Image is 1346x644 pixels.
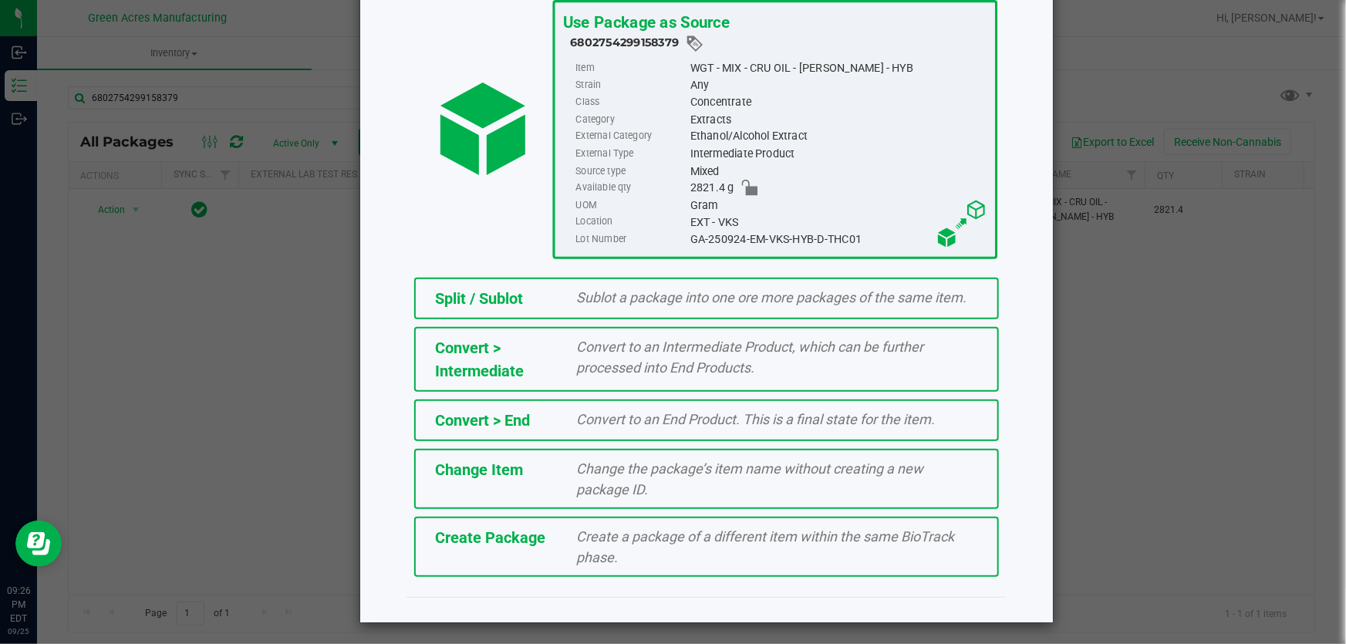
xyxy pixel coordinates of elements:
[575,76,686,93] label: Strain
[577,411,936,427] span: Convert to an End Product. This is a final state for the item.
[690,231,987,248] div: GA-250924-EM-VKS-HYB-D-THC01
[577,289,967,305] span: Sublot a package into one ore more packages of the same item.
[435,411,530,430] span: Convert > End
[577,528,955,565] span: Create a package of a different item within the same BioTrack phase.
[435,528,545,547] span: Create Package
[575,59,686,76] label: Item
[575,94,686,111] label: Class
[690,214,987,231] div: EXT - VKS
[690,180,734,197] span: 2821.4 g
[577,460,924,497] span: Change the package’s item name without creating a new package ID.
[575,163,686,180] label: Source type
[575,180,686,197] label: Available qty
[15,521,62,567] iframe: Resource center
[690,111,987,128] div: Extracts
[690,197,987,214] div: Gram
[575,231,686,248] label: Lot Number
[435,289,523,308] span: Split / Sublot
[690,128,987,145] div: Ethanol/Alcohol Extract
[575,214,686,231] label: Location
[690,76,987,93] div: Any
[570,34,987,53] div: 6802754299158379
[435,460,523,479] span: Change Item
[575,145,686,162] label: External Type
[690,94,987,111] div: Concentrate
[690,145,987,162] div: Intermediate Product
[690,59,987,76] div: WGT - MIX - CRU OIL - [PERSON_NAME] - HYB
[575,111,686,128] label: Category
[575,197,686,214] label: UOM
[577,339,924,376] span: Convert to an Intermediate Product, which can be further processed into End Products.
[690,163,987,180] div: Mixed
[563,12,730,32] span: Use Package as Source
[435,339,524,380] span: Convert > Intermediate
[575,128,686,145] label: External Category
